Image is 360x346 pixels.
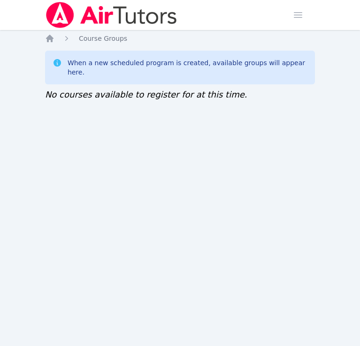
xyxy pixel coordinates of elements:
[45,34,315,43] nav: Breadcrumb
[79,35,127,42] span: Course Groups
[45,2,178,28] img: Air Tutors
[45,90,247,99] span: No courses available to register for at this time.
[79,34,127,43] a: Course Groups
[68,58,307,77] div: When a new scheduled program is created, available groups will appear here.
